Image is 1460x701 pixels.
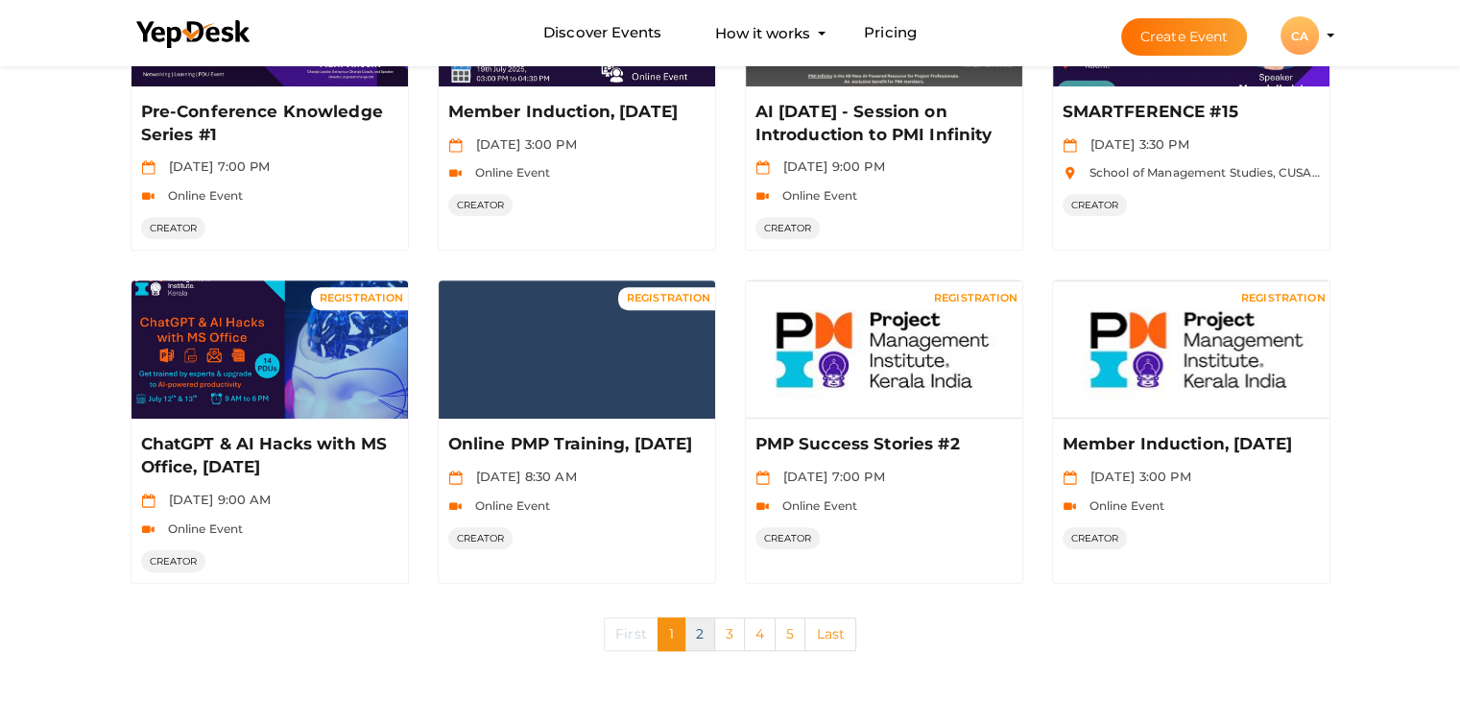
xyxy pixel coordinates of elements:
span: CREATOR [1063,527,1128,549]
button: How it works [709,15,816,51]
a: 1 [658,617,685,651]
span: [DATE] 3:00 PM [467,136,577,152]
span: [DATE] 9:00 PM [774,158,885,174]
img: video-icon.svg [141,522,156,537]
button: Manage Event [826,343,940,372]
span: [DATE] 8:30 AM [467,469,577,484]
p: SMARTFERENCE #15 [1063,101,1315,124]
img: calendar.svg [141,160,156,175]
span: [DATE] 3:30 PM [1081,136,1189,152]
a: First [604,617,658,651]
span: Online Event [466,498,551,513]
a: Discover Events [543,15,661,51]
img: calendar.svg [755,160,770,175]
a: 3 [714,617,745,651]
span: Online Event [773,188,858,203]
span: CREATOR [1063,194,1128,216]
a: Pricing [864,15,917,51]
p: ChatGPT & AI Hacks with MS Office, [DATE] [141,433,394,479]
span: CREATOR [141,217,206,239]
span: CREATOR [755,217,821,239]
p: PMP Success Stories #2 [755,433,1008,456]
button: CA [1275,15,1325,56]
img: calendar.svg [1063,138,1077,153]
a: 2 [684,617,715,651]
img: video-icon.svg [755,189,770,204]
profile-pic: CA [1280,29,1319,43]
a: 4 [744,617,776,651]
span: [DATE] 3:00 PM [1081,469,1191,484]
div: CA [1280,16,1319,55]
p: Pre-Conference Knowledge Series #1 [141,101,394,147]
img: video-icon.svg [448,166,463,181]
p: Member Induction, [DATE] [448,101,701,124]
button: Create Event [1121,18,1248,56]
span: [DATE] 7:00 PM [774,469,885,484]
a: 5 [775,617,805,651]
p: Member Induction, [DATE] [1063,433,1315,456]
span: CREATOR [755,527,821,549]
button: Manage Event [212,343,325,372]
span: Online Event [1080,498,1165,513]
button: Manage Event [1134,343,1247,372]
span: Online Event [466,165,551,180]
img: calendar.svg [448,138,463,153]
p: AI [DATE] - Session on Introduction to PMI Infinity [755,101,1008,147]
span: Online Event [773,498,858,513]
img: calendar.svg [141,494,156,508]
span: CREATOR [141,550,206,572]
p: Online PMP Training, [DATE] [448,433,701,456]
img: calendar.svg [448,471,463,485]
img: video-icon.svg [755,499,770,514]
img: calendar.svg [755,471,770,485]
img: video-icon.svg [448,499,463,514]
span: Online Event [158,188,244,203]
span: [DATE] 7:00 PM [159,158,271,174]
img: video-icon.svg [1063,499,1077,514]
span: CREATOR [448,194,514,216]
img: location.svg [1063,166,1077,181]
img: calendar.svg [1063,471,1077,485]
a: Last [804,617,856,651]
span: CREATOR [448,527,514,549]
button: Manage Event [519,343,633,372]
span: [DATE] 9:00 AM [159,492,272,507]
img: video-icon.svg [141,189,156,204]
span: Online Event [158,521,244,536]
